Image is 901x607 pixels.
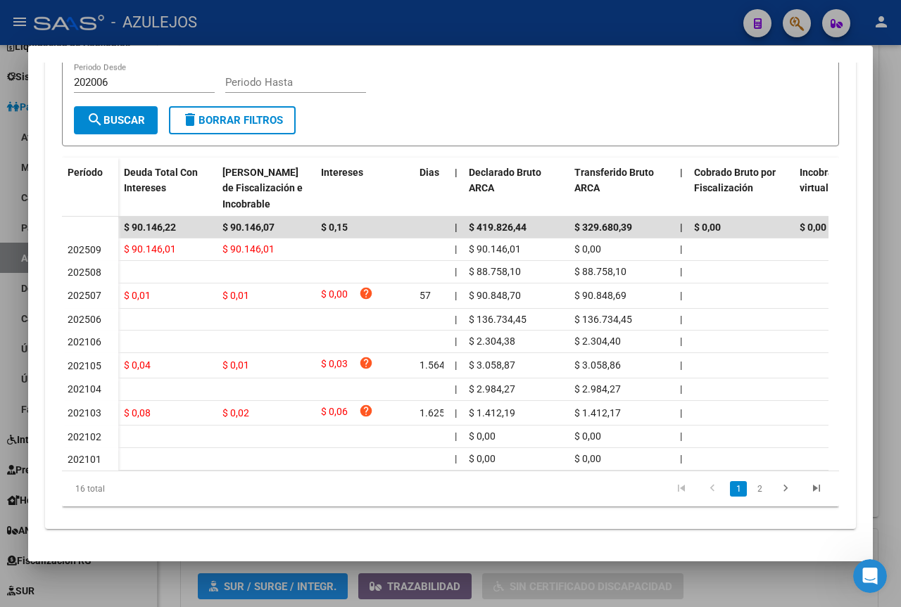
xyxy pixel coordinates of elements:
span: | [455,359,457,371]
span: Cobrado Bruto por Fiscalización [694,167,776,194]
span: [PERSON_NAME] de Fiscalización e Incobrable [222,167,303,210]
span: $ 0,00 [694,222,721,233]
span: 1.564 [420,359,445,371]
span: $ 0,00 [469,453,496,464]
span: | [680,430,682,442]
button: Buscar [74,106,158,134]
a: 2 [751,481,768,497]
span: $ 0,15 [321,222,348,233]
span: $ 90.848,70 [469,290,521,301]
span: 202509 [68,244,101,255]
span: 202101 [68,454,101,465]
span: $ 0,03 [321,356,348,375]
span: | [455,222,458,233]
span: $ 0,00 [574,430,601,442]
datatable-header-cell: | [449,158,463,219]
span: $ 0,01 [222,359,249,371]
span: $ 90.146,07 [222,222,275,233]
span: Deuda Total Con Intereses [124,167,198,194]
span: $ 90.848,69 [574,290,626,301]
span: | [680,453,682,464]
span: $ 88.758,10 [469,266,521,277]
span: $ 3.058,87 [469,359,515,371]
span: $ 2.984,27 [574,383,621,395]
span: | [680,222,683,233]
span: $ 2.304,40 [574,336,621,347]
span: $ 0,04 [124,359,151,371]
a: 1 [730,481,747,497]
span: Dias [420,167,439,178]
span: | [455,167,458,178]
span: $ 3.058,86 [574,359,621,371]
span: 202104 [68,383,101,395]
span: | [455,453,457,464]
datatable-header-cell: Intereses [315,158,414,219]
span: $ 0,00 [574,243,601,255]
span: $ 90.146,01 [124,243,176,255]
span: | [680,167,683,178]
datatable-header-cell: Transferido Bruto ARCA [569,158,674,219]
datatable-header-cell: Deuda Bruta Neto de Fiscalización e Incobrable [217,158,315,219]
span: 202506 [68,314,101,325]
datatable-header-cell: Dias [414,158,449,219]
span: | [680,290,682,301]
span: | [455,314,457,325]
span: | [680,383,682,395]
span: $ 0,01 [222,290,249,301]
li: page 2 [749,477,770,501]
datatable-header-cell: Período [62,158,118,217]
span: 202102 [68,431,101,442]
span: $ 0,00 [800,222,826,233]
span: Buscar [87,114,145,127]
span: | [680,266,682,277]
span: | [455,266,457,277]
li: page 1 [728,477,749,501]
span: | [455,243,457,255]
span: $ 0,02 [222,407,249,418]
span: $ 90.146,01 [469,243,521,255]
span: 202508 [68,267,101,278]
span: | [455,336,457,347]
span: $ 0,01 [124,290,151,301]
div: 16 total [62,471,215,506]
span: Borrar Filtros [182,114,283,127]
span: $ 0,00 [574,453,601,464]
span: Declarado Bruto ARCA [469,167,541,194]
datatable-header-cell: Deuda Total Con Intereses [118,158,217,219]
span: | [455,383,457,395]
span: | [680,336,682,347]
button: Borrar Filtros [169,106,296,134]
span: $ 0,08 [124,407,151,418]
span: 202507 [68,290,101,301]
span: | [680,359,682,371]
span: | [680,407,682,418]
a: go to next page [772,481,799,497]
a: go to previous page [699,481,726,497]
span: $ 329.680,39 [574,222,632,233]
span: | [680,314,682,325]
span: | [455,430,457,442]
iframe: Intercom live chat [853,559,887,593]
span: $ 136.734,45 [469,314,527,325]
datatable-header-cell: Declarado Bruto ARCA [463,158,569,219]
i: help [359,356,373,370]
span: Período [68,167,103,178]
span: $ 0,06 [321,404,348,423]
datatable-header-cell: Cobrado Bruto por Fiscalización [688,158,794,219]
a: go to last page [803,481,830,497]
datatable-header-cell: | [674,158,688,219]
span: 1.625 [420,407,445,418]
span: Intereses [321,167,363,178]
span: Incobrable / Acta virtual [800,167,876,194]
span: 202103 [68,407,101,418]
span: | [455,290,457,301]
span: $ 2.304,38 [469,336,515,347]
span: $ 90.146,22 [124,222,176,233]
span: $ 0,00 [321,286,348,305]
span: Transferido Bruto ARCA [574,167,654,194]
mat-icon: search [87,111,103,128]
span: $ 1.412,19 [469,407,515,418]
span: $ 90.146,01 [222,243,275,255]
datatable-header-cell: Incobrable / Acta virtual [794,158,900,219]
span: $ 0,00 [469,430,496,442]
